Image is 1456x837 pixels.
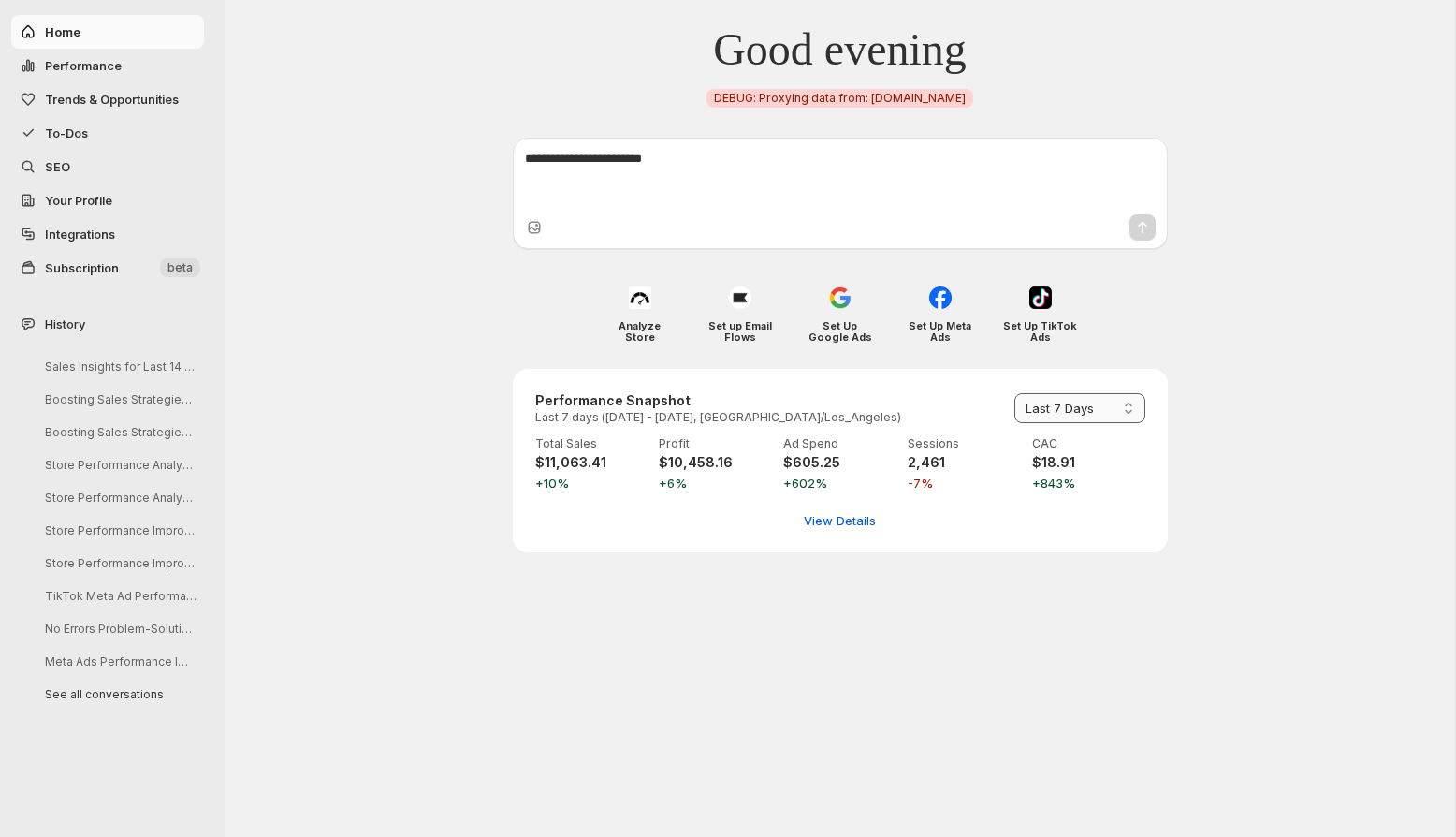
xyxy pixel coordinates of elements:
[703,320,777,343] h4: Set up Email Flows
[793,506,887,536] button: View detailed performance
[1032,436,1145,451] p: CAC
[30,516,208,545] button: Store Performance Improvement Strategy
[829,286,852,309] img: Set Up Google Ads icon
[45,260,119,275] span: Subscription
[45,92,179,107] span: Trends & Opportunities
[30,450,208,479] button: Store Performance Analysis and Recommendations
[11,150,204,184] a: SEO
[535,474,648,492] span: +10%
[535,453,648,472] h4: $11,063.41
[929,286,952,309] img: Set Up Meta Ads icon
[11,251,204,285] button: Subscription
[535,436,648,451] p: Total Sales
[783,436,896,451] p: Ad Spend
[45,159,70,174] span: SEO
[30,647,208,676] button: Meta Ads Performance Improvement
[30,418,208,447] button: Boosting Sales Strategies Discussion
[729,286,751,309] img: Set up Email Flows icon
[714,91,966,106] span: DEBUG: Proxying data from: [DOMAIN_NAME]
[167,260,193,275] span: beta
[908,474,1021,492] span: -7%
[11,116,204,150] button: To-Dos
[11,217,204,251] a: Integrations
[1032,453,1145,472] h4: $18.91
[629,286,651,309] img: Analyze Store icon
[803,320,877,343] h4: Set Up Google Ads
[535,391,901,410] h3: Performance Snapshot
[783,474,896,492] span: +602%
[603,320,677,343] h4: Analyze Store
[30,614,208,643] button: No Errors Problem-Solution Ad Creatives
[30,549,208,578] button: Store Performance Improvement Analysis
[908,436,1021,451] p: Sessions
[804,511,876,530] span: View Details
[45,58,122,73] span: Performance
[45,24,80,39] span: Home
[30,581,208,610] button: TikTok Meta Ad Performance Analysis
[45,315,85,333] span: History
[659,436,772,451] p: Profit
[783,453,896,472] h4: $605.25
[1029,286,1052,309] img: Set Up TikTok Ads icon
[45,125,88,140] span: To-Dos
[45,193,112,208] span: Your Profile
[30,352,208,381] button: Sales Insights for Last 14 Days
[713,22,967,77] span: Good evening
[11,82,204,116] button: Trends & Opportunities
[908,453,1021,472] h4: 2,461
[659,453,772,472] h4: $10,458.16
[659,474,772,492] span: +6%
[535,410,901,425] p: Last 7 days ([DATE] - [DATE], [GEOGRAPHIC_DATA]/Los_Angeles)
[11,49,204,82] button: Performance
[903,320,977,343] h4: Set Up Meta Ads
[45,227,115,242] span: Integrations
[30,385,208,414] button: Boosting Sales Strategies Discussion
[1003,320,1077,343] h4: Set Up TikTok Ads
[30,483,208,512] button: Store Performance Analysis and Recommendations
[525,218,544,237] button: Upload image
[1032,474,1145,492] span: +843%
[11,15,204,49] button: Home
[30,680,208,709] button: See all conversations
[11,184,204,217] a: Your Profile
